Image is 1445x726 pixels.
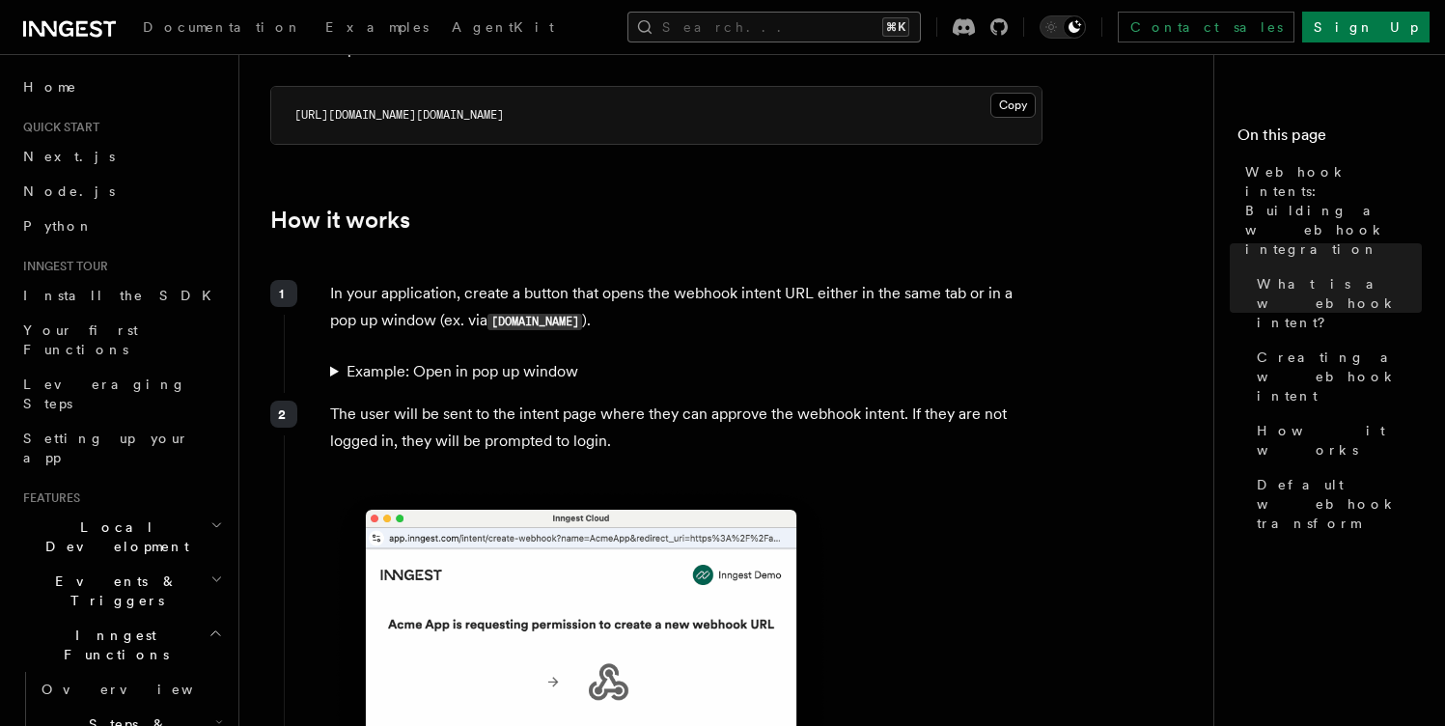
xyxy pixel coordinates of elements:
span: Quick start [15,120,99,135]
a: Sign Up [1302,12,1430,42]
span: Setting up your app [23,431,189,465]
a: Home [15,70,227,104]
kbd: ⌘K [882,17,909,37]
span: Creating a webhook intent [1257,348,1422,405]
span: Documentation [143,19,302,35]
a: Your first Functions [15,313,227,367]
span: AgentKit [452,19,554,35]
span: Inngest Functions [15,626,208,664]
a: Default webhook transform [1249,467,1422,541]
span: Your first Functions [23,322,138,357]
a: Documentation [131,6,314,52]
h4: On this page [1237,124,1422,154]
span: Inngest tour [15,259,108,274]
span: What is a webhook intent? [1257,274,1422,332]
a: Leveraging Steps [15,367,227,421]
span: Python [23,218,94,234]
a: Node.js [15,174,227,209]
a: Creating a webhook intent [1249,340,1422,413]
span: How it works [1257,421,1422,460]
span: Default webhook transform [1257,475,1422,533]
a: Next.js [15,139,227,174]
a: Install the SDK [15,278,227,313]
a: Contact sales [1118,12,1294,42]
a: What is a webhook intent? [1249,266,1422,340]
span: Install the SDK [23,288,223,303]
a: Webhook intents: Building a webhook integration [1237,154,1422,266]
div: 1 [270,280,297,307]
span: Webhook intents: Building a webhook integration [1245,162,1422,259]
span: Next.js [23,149,115,164]
button: Local Development [15,510,227,564]
a: Overview [34,672,227,707]
code: [DOMAIN_NAME] [487,314,582,330]
span: Examples [325,19,429,35]
a: AgentKit [440,6,566,52]
a: How it works [1249,413,1422,467]
a: How it works [270,207,410,234]
button: Copy [990,93,1036,118]
div: 2 [270,401,297,428]
button: Events & Triggers [15,564,227,618]
span: Home [23,77,77,97]
span: Features [15,490,80,506]
p: The user will be sent to the intent page where they can approve the webhook intent. If they are n... [330,401,1042,455]
span: Local Development [15,517,210,556]
span: Node.js [23,183,115,199]
code: [URL][DOMAIN_NAME][DOMAIN_NAME] [294,108,504,122]
button: Inngest Functions [15,618,227,672]
button: Toggle dark mode [1040,15,1086,39]
p: In your application, create a button that opens the webhook intent URL either in the same tab or ... [330,280,1042,335]
a: Examples [314,6,440,52]
span: Overview [42,682,240,697]
summary: Example: Open in pop up window [330,358,1042,385]
button: Search...⌘K [627,12,921,42]
a: Python [15,209,227,243]
span: Events & Triggers [15,572,210,610]
span: Leveraging Steps [23,377,186,411]
a: Setting up your app [15,421,227,475]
